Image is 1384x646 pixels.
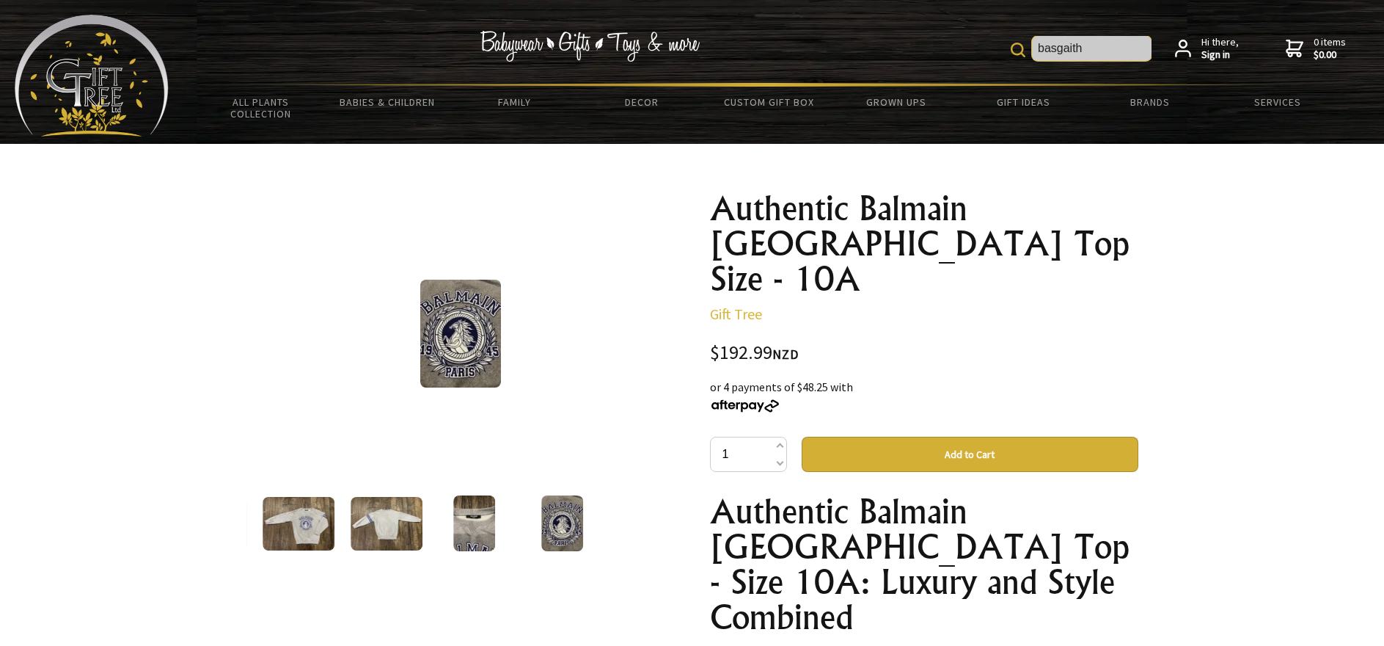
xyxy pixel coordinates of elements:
[710,305,762,323] a: Gift Tree
[706,87,832,117] a: Custom Gift Box
[263,497,334,551] img: Authentic Balmain Paris Top Size - 10A
[1286,36,1346,62] a: 0 items$0.00
[710,378,1138,413] div: or 4 payments of $48.25 with
[1011,43,1025,57] img: product search
[802,437,1138,472] button: Add to Cart
[541,496,583,551] img: Authentic Balmain Paris Top Size - 10A
[1314,48,1346,62] strong: $0.00
[175,497,246,551] img: Authentic Balmain Paris Top Size - 10A
[1201,36,1239,62] span: Hi there,
[15,15,169,137] img: Babyware - Gifts - Toys and more...
[710,494,1138,635] h1: Authentic Balmain [GEOGRAPHIC_DATA] Top - Size 10A: Luxury and Style Combined
[451,87,578,117] a: Family
[1175,36,1239,62] a: Hi there,Sign in
[480,31,700,62] img: Babywear - Gifts - Toys & more
[772,346,799,363] span: NZD
[197,87,324,129] a: All Plants Collection
[832,87,959,117] a: Grown Ups
[710,191,1138,297] h1: Authentic Balmain [GEOGRAPHIC_DATA] Top Size - 10A
[959,87,1086,117] a: Gift Ideas
[578,87,705,117] a: Decor
[710,344,1138,363] div: $192.99
[453,496,495,551] img: Authentic Balmain Paris Top Size - 10A
[1201,48,1239,62] strong: Sign in
[324,87,451,117] a: Babies & Children
[420,280,501,388] img: Authentic Balmain Paris Top Size - 10A
[1314,35,1346,62] span: 0 items
[1032,36,1151,61] input: Site Search
[710,399,780,413] img: Afterpay
[351,497,422,551] img: Authentic Balmain Paris Top Size - 10A
[1087,87,1214,117] a: Brands
[1214,87,1341,117] a: Services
